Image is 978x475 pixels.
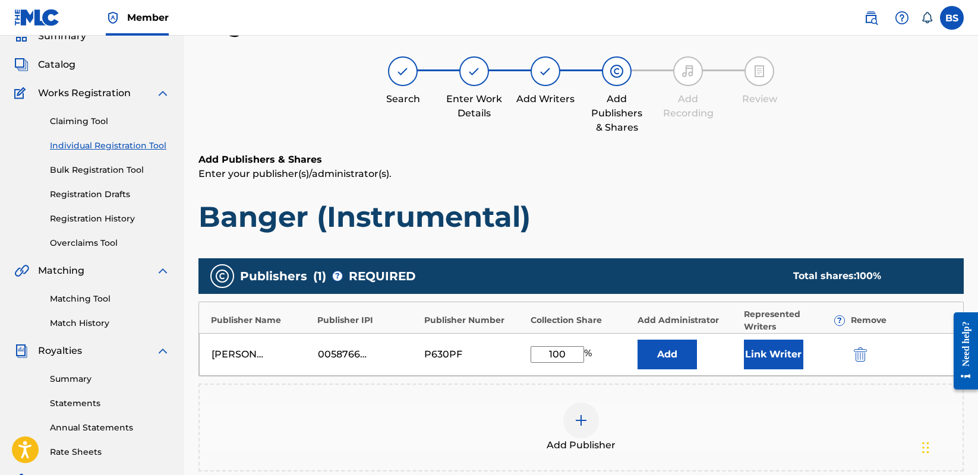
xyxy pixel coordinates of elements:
div: Publisher Name [211,314,311,327]
img: step indicator icon for Add Writers [538,64,553,78]
span: Summary [38,29,86,43]
img: Summary [14,29,29,43]
img: add [574,413,588,427]
div: Review [730,92,789,106]
a: Matching Tool [50,293,170,305]
div: Remove [851,314,951,327]
a: Overclaims Tool [50,237,170,249]
span: ? [333,271,342,281]
div: Add Writers [516,92,575,106]
div: Total shares: [793,269,940,283]
a: Registration Drafts [50,188,170,201]
div: Collection Share [531,314,631,327]
a: Rate Sheets [50,446,170,458]
span: Royalties [38,344,82,358]
a: Summary [50,373,170,385]
img: Matching [14,264,29,278]
div: Enter Work Details [444,92,504,121]
span: Publishers [240,267,307,285]
span: Catalog [38,58,75,72]
img: expand [156,344,170,358]
span: Add Publisher [547,438,616,452]
span: Matching [38,264,84,278]
img: step indicator icon for Review [752,64,766,78]
div: Add Publishers & Shares [587,92,646,135]
img: step indicator icon for Add Publishers & Shares [610,64,624,78]
img: expand [156,264,170,278]
img: Top Rightsholder [106,11,120,25]
img: publishers [215,269,229,283]
span: % [584,346,595,363]
iframe: Resource Center [945,303,978,399]
div: Publisher IPI [317,314,418,327]
img: expand [156,86,170,100]
a: Public Search [859,6,883,30]
a: Individual Registration Tool [50,140,170,152]
p: Enter your publisher(s)/administrator(s). [198,167,964,181]
div: Search [373,92,433,106]
span: Member [127,11,169,24]
span: Works Registration [38,86,131,100]
a: Claiming Tool [50,115,170,128]
div: User Menu [940,6,964,30]
a: Match History [50,317,170,330]
a: SummarySummary [14,29,86,43]
button: Add [638,340,697,369]
img: step indicator icon for Add Recording [681,64,695,78]
span: ? [835,316,844,325]
h6: Add Publishers & Shares [198,153,964,167]
span: 100 % [856,270,881,281]
img: step indicator icon for Search [396,64,410,78]
div: Add Recording [658,92,718,121]
a: Bulk Registration Tool [50,164,170,176]
button: Link Writer [744,340,803,369]
img: Royalties [14,344,29,358]
img: help [895,11,909,25]
a: CatalogCatalog [14,58,75,72]
img: step indicator icon for Enter Work Details [467,64,481,78]
div: Represented Writers [744,308,844,333]
span: ( 1 ) [313,267,326,285]
img: search [864,11,878,25]
div: Help [890,6,914,30]
div: Add Administrator [638,314,738,327]
span: REQUIRED [349,267,416,285]
a: Registration History [50,213,170,225]
img: Works Registration [14,86,30,100]
img: MLC Logo [14,9,60,26]
div: Publisher Number [424,314,525,327]
img: Catalog [14,58,29,72]
a: Annual Statements [50,422,170,434]
a: Statements [50,397,170,410]
h1: Banger (Instrumental) [198,199,964,235]
iframe: Chat Widget [919,418,978,475]
div: Notifications [921,12,933,24]
div: Drag [922,430,929,465]
img: 12a2ab48e56ec057fbd8.svg [854,347,867,362]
